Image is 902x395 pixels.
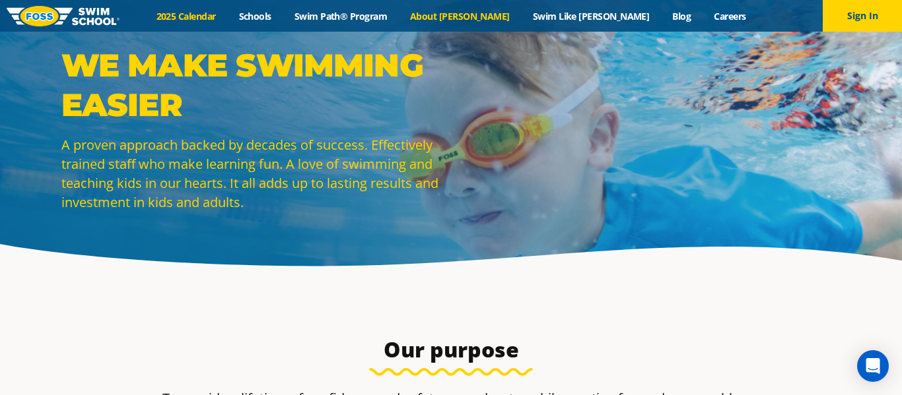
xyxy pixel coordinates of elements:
a: About [PERSON_NAME] [399,10,522,22]
a: Schools [227,10,283,22]
div: Open Intercom Messenger [857,350,889,382]
a: Swim Like [PERSON_NAME] [521,10,661,22]
a: 2025 Calendar [145,10,227,22]
a: Blog [661,10,703,22]
p: WE MAKE SWIMMING EASIER [61,46,444,125]
h3: Our purpose [139,336,763,363]
a: Careers [703,10,757,22]
img: FOSS Swim School Logo [7,6,120,26]
a: Swim Path® Program [283,10,398,22]
p: A proven approach backed by decades of success. Effectively trained staff who make learning fun. ... [61,135,444,212]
